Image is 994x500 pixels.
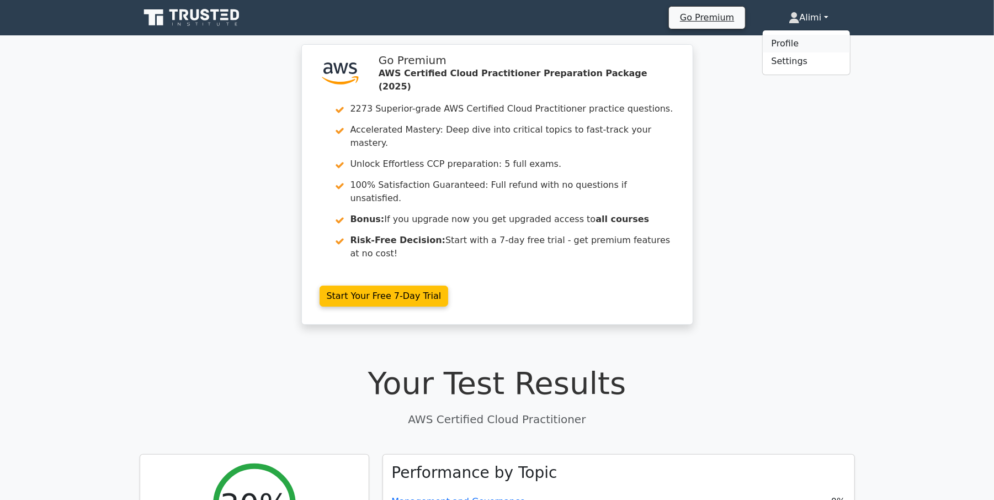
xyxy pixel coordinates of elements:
ul: Alimi [762,30,851,75]
a: Alimi [762,7,855,29]
h3: Performance by Topic [392,464,557,482]
p: AWS Certified Cloud Practitioner [140,411,855,428]
a: Start Your Free 7-Day Trial [320,286,449,307]
a: Profile [763,35,850,52]
a: Go Premium [673,10,741,25]
h1: Your Test Results [140,365,855,402]
a: Settings [763,52,850,70]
